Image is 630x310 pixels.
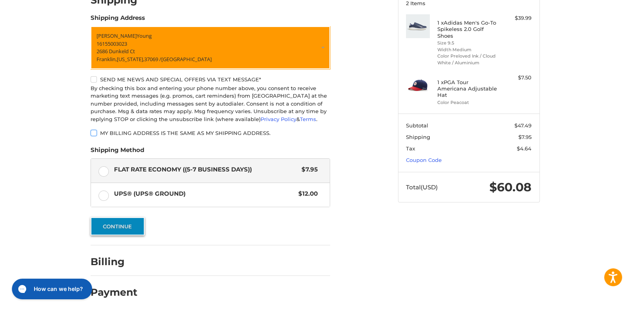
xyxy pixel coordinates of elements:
span: $60.08 [489,180,531,194]
span: Young [137,32,152,39]
legend: Shipping Address [91,13,145,26]
div: $39.99 [500,14,531,22]
span: 16155003023 [97,40,127,47]
span: Franklin, [97,56,117,63]
span: 2686 Dunkeld Ct [97,48,135,55]
span: Flat Rate Economy ((5-7 Business Days)) [114,165,298,174]
h4: 1 x Adidas Men's Go-To Spikeless 2.0 Golf Shoes [437,19,498,39]
span: Shipping [406,134,430,140]
a: Privacy Policy [261,116,296,122]
span: UPS® (UPS® Ground) [114,189,295,198]
a: Enter or select a different address [91,26,330,69]
div: $7.50 [500,74,531,82]
h2: Payment [91,286,137,298]
label: Send me news and special offers via text message* [91,76,330,83]
div: By checking this box and entering your phone number above, you consent to receive marketing text ... [91,85,330,123]
h4: 1 x PGA Tour Americana Adjustable Hat [437,79,498,98]
a: Terms [300,116,316,122]
span: 37069 / [144,56,161,63]
label: My billing address is the same as my shipping address. [91,130,330,136]
span: $12.00 [295,189,318,198]
button: Continue [91,217,145,235]
li: Width Medium [437,46,498,53]
span: [US_STATE], [117,56,144,63]
li: Size 9.5 [437,40,498,46]
legend: Shipping Method [91,146,144,158]
iframe: Gorgias live chat messenger [8,276,94,302]
span: Tax [406,145,415,152]
span: [PERSON_NAME] [97,32,137,39]
li: Color Preloved Ink / Cloud White / Aluminium [437,53,498,66]
span: [GEOGRAPHIC_DATA] [161,56,212,63]
span: Subtotal [406,122,428,129]
li: Color Peacoat [437,99,498,106]
span: Total (USD) [406,183,438,191]
span: $7.95 [298,165,318,174]
span: $47.49 [514,122,531,129]
a: Coupon Code [406,157,442,163]
span: $7.95 [518,134,531,140]
span: $4.64 [517,145,531,152]
h2: Billing [91,256,137,268]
